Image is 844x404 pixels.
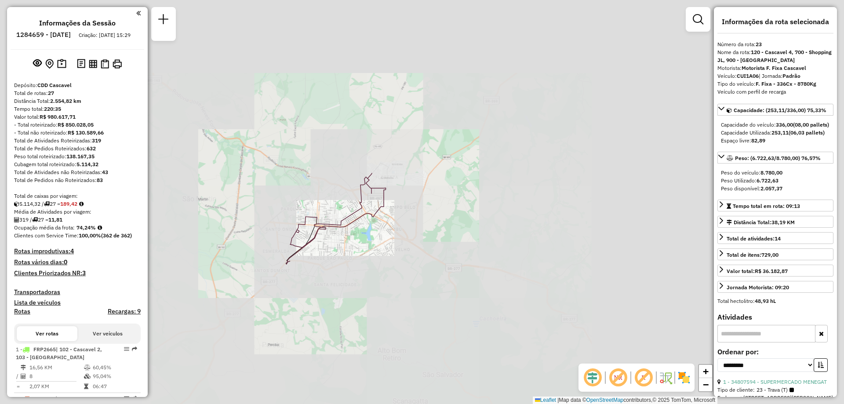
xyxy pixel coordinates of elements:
div: Peso total roteirizado: [14,153,141,160]
div: Espaço livre: [721,137,830,145]
h4: Recargas: 9 [108,308,141,315]
strong: Padrão [782,73,800,79]
i: % de utilização da cubagem [84,374,91,379]
strong: 3 [82,269,86,277]
i: Total de rotas [44,201,50,207]
strong: 74,24% [76,224,96,231]
span: 23 - Trava (T) [757,386,794,394]
span: Exibir NR [608,367,629,388]
i: Distância Total [21,365,26,370]
h4: Rotas improdutivas: [14,247,141,255]
strong: Motorista F. Fixa Cascavel [742,65,806,71]
button: Centralizar mapa no depósito ou ponto de apoio [44,57,55,71]
i: Total de Atividades [21,374,26,379]
span: Peso: (6.722,63/8.780,00) 76,57% [735,155,821,161]
strong: 319 [92,137,101,144]
strong: 8.780,00 [760,169,782,176]
label: Ordenar por: [717,346,833,357]
strong: 14 [775,235,781,242]
div: Total de Pedidos Roteirizados: [14,145,141,153]
button: Painel de Sugestão [55,57,68,71]
i: Total de Atividades [14,217,19,222]
div: Veículo: [717,72,833,80]
span: | Jornada: [759,73,800,79]
strong: 23 [756,41,762,47]
div: Distância Total: [727,218,795,226]
button: Ordem crescente [814,358,828,372]
strong: R$ 130.589,66 [68,129,104,136]
a: Jornada Motorista: 09:20 [717,281,833,293]
td: 2,07 KM [29,382,84,391]
strong: (362 de 362) [101,232,132,239]
button: Ver rotas [17,326,77,341]
span: − [703,379,709,390]
span: | [557,397,559,403]
h4: Rotas vários dias: [14,258,141,266]
em: Opções [124,346,129,352]
div: 319 / 27 = [14,216,141,224]
em: Média calculada utilizando a maior ocupação (%Peso ou %Cubagem) de cada rota da sessão. Rotas cro... [98,225,102,230]
strong: 220:35 [44,106,61,112]
strong: R$ 850.028,05 [58,121,94,128]
div: - Total não roteirizado: [14,129,141,137]
strong: 632 [87,145,96,152]
a: Nova sessão e pesquisa [155,11,172,30]
strong: R$ 36.182,87 [755,268,788,274]
strong: (08,00 pallets) [793,121,829,128]
div: Map data © contributors,© 2025 TomTom, Microsoft [533,397,717,404]
h4: Lista de veículos [14,299,141,306]
strong: 11,81 [48,216,62,223]
strong: CUI1A06 [737,73,759,79]
strong: 138.167,35 [66,153,95,160]
a: Total de itens:729,00 [717,248,833,260]
div: Distância Total: [14,97,141,105]
strong: 120 - Cascavel 4, 700 - Shopping JL, 900 - [GEOGRAPHIC_DATA] [717,49,832,63]
span: + [703,366,709,377]
div: Total de caixas por viagem: [14,192,141,200]
div: Tipo de cliente: [717,386,833,394]
div: Endereço: [STREET_ADDRESS][PERSON_NAME] [717,394,833,402]
button: Exibir sessão original [31,57,44,71]
strong: CDD Cascavel [37,82,72,88]
span: Tempo total em rota: 09:13 [733,203,800,209]
span: Ocultar deslocamento [582,367,603,388]
div: Total de rotas: [14,89,141,97]
button: Imprimir Rotas [111,58,124,70]
strong: 2.554,82 km [50,98,81,104]
a: OpenStreetMap [586,397,624,403]
i: Meta Caixas/viagem: 209,19 Diferença: -19,77 [79,201,84,207]
button: Logs desbloquear sessão [75,57,87,71]
h6: 1284659 - [DATE] [16,31,71,39]
span: Clientes com Service Time: [14,232,79,239]
img: Exibir/Ocultar setores [677,371,691,385]
span: 38,19 KM [771,219,795,226]
h4: Clientes Priorizados NR: [14,269,141,277]
h4: Atividades [717,313,833,321]
div: Total de Atividades Roteirizadas: [14,137,141,145]
strong: (06,03 pallets) [789,129,825,136]
i: % de utilização do peso [84,365,91,370]
button: Ver veículos [77,326,138,341]
em: Rota exportada [132,346,137,352]
a: Zoom out [699,378,712,391]
a: Capacidade: (253,11/336,00) 75,33% [717,104,833,116]
strong: 83 [97,177,103,183]
i: Cubagem total roteirizado [14,201,19,207]
strong: 0 [64,258,67,266]
div: Peso disponível: [721,185,830,193]
strong: 43 [102,169,108,175]
span: Total de atividades: [727,235,781,242]
div: Total hectolitro: [717,297,833,305]
div: Total de Pedidos não Roteirizados: [14,176,141,184]
strong: 27 [48,90,54,96]
strong: 336,00 [776,121,793,128]
strong: 2.057,37 [760,185,782,192]
div: Valor total: [14,113,141,121]
td: = [16,382,20,391]
strong: 253,11 [771,129,789,136]
i: Total de rotas [32,217,38,222]
a: Total de atividades:14 [717,232,833,244]
em: Opções [124,396,129,401]
button: Visualizar relatório de Roteirização [87,58,99,69]
td: / [16,372,20,381]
